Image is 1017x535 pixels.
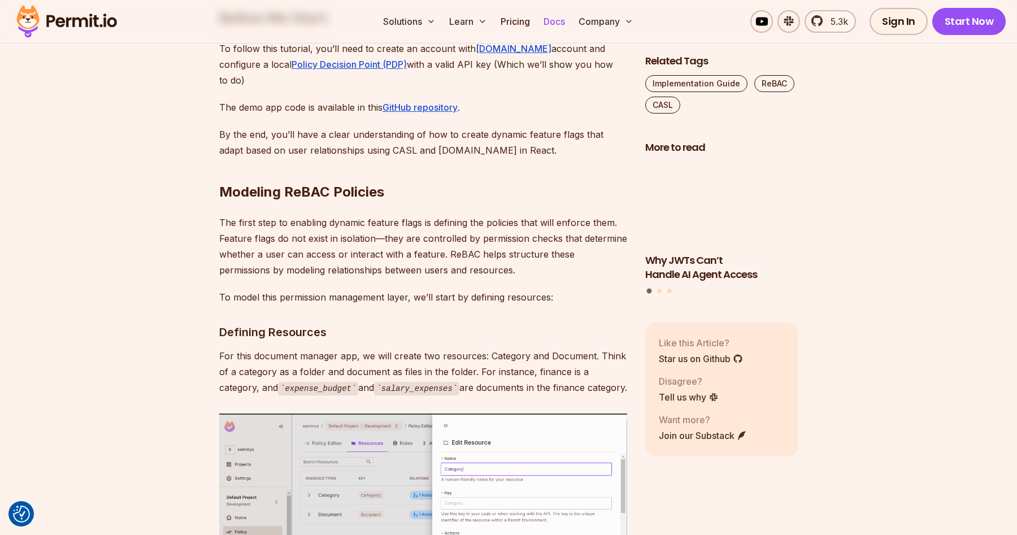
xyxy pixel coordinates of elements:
a: Sign In [870,8,928,35]
div: Posts [645,162,798,295]
p: Like this Article? [659,336,743,350]
p: To model this permission management layer, we’ll start by defining resources: [219,289,627,305]
a: Implementation Guide [645,75,747,92]
a: CASL [645,97,680,114]
li: 1 of 3 [645,162,798,282]
button: Solutions [379,10,440,33]
p: For this document manager app, we will create two resources: Category and Document. Think of a ca... [219,348,627,396]
a: [DOMAIN_NAME] [476,43,551,54]
h2: Modeling ReBAC Policies [219,138,627,201]
a: Start Now [932,8,1006,35]
a: Why JWTs Can’t Handle AI Agent AccessWhy JWTs Can’t Handle AI Agent Access [645,162,798,282]
img: Why JWTs Can’t Handle AI Agent Access [645,162,798,247]
h3: Defining Resources [219,323,627,341]
button: Company [574,10,638,33]
a: Pricing [496,10,534,33]
h2: More to read [645,141,798,155]
p: The first step to enabling dynamic feature flags is defining the policies that will enforce them.... [219,215,627,278]
h2: Related Tags [645,54,798,68]
a: ReBAC [754,75,794,92]
p: Disagree? [659,375,719,388]
p: Want more? [659,413,747,427]
button: Go to slide 2 [657,289,662,294]
img: Permit logo [11,2,122,41]
code: expense_budget [278,382,358,395]
a: Star us on Github [659,352,743,366]
p: The demo app code is available in this . [219,99,627,115]
button: Learn [445,10,492,33]
a: 5.3k [805,10,856,33]
a: Policy Decision Point (PDP) [292,59,407,70]
a: GitHub repository [383,102,458,113]
img: Revisit consent button [13,506,30,523]
h3: Why JWTs Can’t Handle AI Agent Access [645,254,798,282]
a: Tell us why [659,390,719,404]
p: To follow this tutorial, you’ll need to create an account with account and configure a local with... [219,41,627,88]
a: Docs [539,10,570,33]
p: By the end, you’ll have a clear understanding of how to create dynamic feature flags that adapt b... [219,127,627,158]
button: Consent Preferences [13,506,30,523]
span: 5.3k [824,15,848,28]
a: Join our Substack [659,429,747,442]
button: Go to slide 1 [647,289,652,294]
code: salary_expenses [374,382,459,395]
button: Go to slide 3 [667,289,672,294]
